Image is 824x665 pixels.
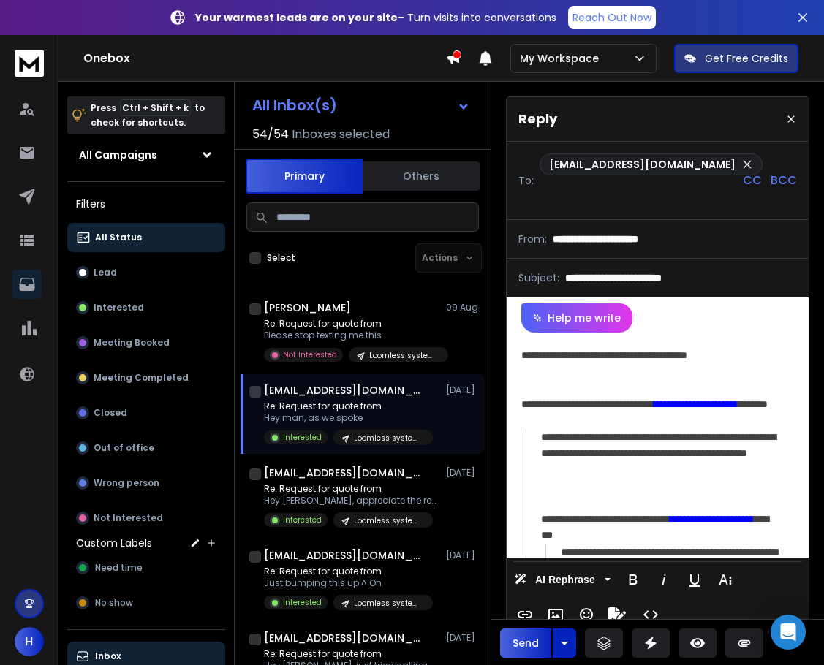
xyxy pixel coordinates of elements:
h3: Inboxes selected [292,126,390,143]
h1: All Campaigns [79,148,157,162]
span: Need time [95,562,143,574]
span: No show [95,597,133,609]
p: My Workspace [520,51,605,66]
button: Others [363,160,480,192]
p: From: [518,232,547,246]
div: Open Intercom Messenger [771,615,806,650]
a: Reach Out Now [568,6,656,29]
p: Interested [283,432,322,443]
button: H [15,627,44,656]
span: 54 / 54 [252,126,289,143]
p: Re: Request for quote from [264,566,433,577]
h1: [EMAIL_ADDRESS][DOMAIN_NAME] [264,631,425,645]
h3: Filters [67,194,225,214]
img: logo [15,50,44,77]
button: Insert Image (Ctrl+P) [542,600,570,629]
p: Hey [PERSON_NAME], appreciate the response. [264,495,439,506]
p: Meeting Completed [94,372,189,384]
button: Get Free Credits [674,44,798,73]
button: Lead [67,258,225,287]
p: Hey man, as we spoke [264,412,433,424]
span: AI Rephrase [532,574,598,586]
p: Interested [283,597,322,608]
p: Loomless system V1.4 [354,515,424,526]
h3: Custom Labels [76,536,152,550]
p: Reply [518,109,557,129]
label: Select [267,252,295,264]
h1: [EMAIL_ADDRESS][DOMAIN_NAME] [264,383,425,398]
button: All Campaigns [67,140,225,170]
button: Wrong person [67,468,225,498]
button: Need time [67,553,225,582]
span: Ctrl + Shift + k [120,99,191,116]
button: No show [67,588,225,617]
p: Just bumping this up ^ On [264,577,433,589]
p: Wrong person [94,477,159,489]
p: Subject: [518,270,559,285]
p: Press to check for shortcuts. [91,101,205,130]
button: Send [500,628,551,658]
button: Code View [637,600,665,629]
button: Underline (Ctrl+U) [681,565,708,594]
button: Interested [67,293,225,322]
button: Not Interested [67,503,225,533]
p: To: [518,173,534,188]
button: Insert Link (Ctrl+K) [511,600,539,629]
p: 09 Aug [446,302,479,313]
p: [DATE] [446,384,479,396]
button: More Text [711,565,739,594]
h1: All Inbox(s) [252,98,337,113]
button: Emoticons [572,600,600,629]
p: Loomless system V1.4 [369,350,439,361]
p: CC [743,172,762,189]
button: Meeting Booked [67,328,225,357]
p: Meeting Booked [94,337,170,349]
h1: Onebox [83,50,446,67]
button: Closed [67,398,225,427]
p: Not Interested [94,512,163,524]
p: All Status [95,232,142,243]
p: Re: Request for quote from [264,648,433,660]
button: Out of office [67,433,225,463]
h1: [EMAIL_ADDRESS][DOMAIN_NAME] [264,548,425,563]
p: Loomless system V1.4 [354,433,424,444]
p: Lead [94,267,117,278]
strong: Your warmest leads are on your site [195,10,398,25]
p: Interested [94,302,144,313]
button: All Inbox(s) [241,91,482,120]
p: Get Free Credits [705,51,788,66]
h1: [PERSON_NAME] [264,300,351,315]
button: Primary [246,159,363,194]
button: All Status [67,223,225,252]
p: Out of office [94,442,154,454]
p: [DATE] [446,467,479,479]
button: Italic (Ctrl+I) [650,565,678,594]
p: Re: Request for quote from [264,318,439,330]
p: Re: Request for quote from [264,483,439,495]
button: Meeting Completed [67,363,225,392]
button: Signature [603,600,631,629]
p: BCC [771,172,797,189]
p: Closed [94,407,127,419]
p: Please stop texting me this [264,330,439,341]
p: [EMAIL_ADDRESS][DOMAIN_NAME] [549,157,736,172]
p: Interested [283,514,322,525]
button: AI Rephrase [511,565,613,594]
h1: [EMAIL_ADDRESS][DOMAIN_NAME] [264,465,425,480]
button: Help me write [521,303,632,332]
p: Inbox [95,650,121,662]
p: Loomless system V1.4 [354,598,424,609]
p: – Turn visits into conversations [195,10,556,25]
p: Reach Out Now [572,10,651,25]
p: Re: Request for quote from [264,400,433,412]
p: Not Interested [283,349,337,360]
p: [DATE] [446,632,479,644]
p: [DATE] [446,550,479,561]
